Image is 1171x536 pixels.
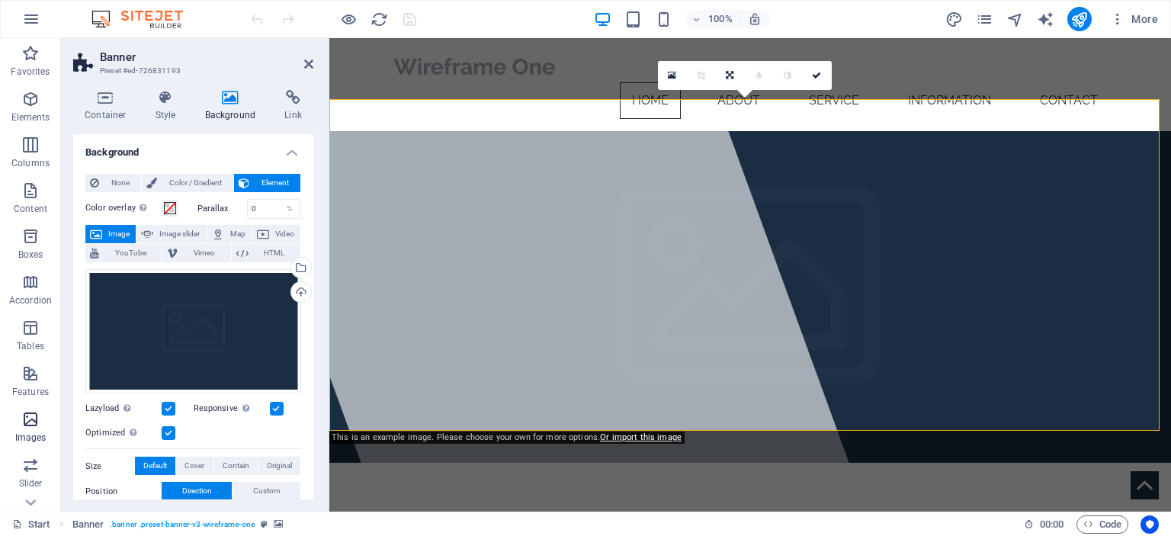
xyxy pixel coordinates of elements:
[72,515,104,534] span: Click to select. Double-click to edit
[110,515,255,534] span: . banner .preset-banner-v3-wireframe-one
[104,244,157,262] span: YouTube
[1067,7,1092,31] button: publish
[1006,11,1024,28] i: Navigator
[88,10,202,28] img: Editor Logo
[85,400,162,418] label: Lazyload
[11,66,50,78] p: Favorites
[85,483,162,501] label: Position
[1141,515,1159,534] button: Usercentrics
[685,10,739,28] button: 100%
[85,424,162,442] label: Optimized
[976,11,993,28] i: Pages (Ctrl+Alt+S)
[267,457,292,475] span: Original
[370,10,388,28] button: reload
[104,174,136,192] span: None
[182,244,226,262] span: Vimeo
[229,225,247,243] span: Map
[1037,10,1055,28] button: text_generator
[18,249,43,261] p: Boxes
[716,61,745,90] a: Change orientation
[1076,515,1128,534] button: Code
[371,11,388,28] i: Reload page
[214,457,258,475] button: Contain
[1024,515,1064,534] h6: Session time
[1040,515,1064,534] span: 00 00
[143,457,167,475] span: Default
[162,174,229,192] span: Color / Gradient
[708,10,733,28] h6: 100%
[600,432,682,442] a: Or import this image
[279,200,300,218] div: %
[803,61,832,90] a: Confirm ( Ctrl ⏎ )
[258,457,300,475] button: Original
[254,174,296,192] span: Element
[85,457,135,476] label: Size
[234,174,300,192] button: Element
[745,61,774,90] a: Blur
[144,90,194,122] h4: Style
[15,432,47,444] p: Images
[687,61,716,90] a: Crop mode
[182,482,212,500] span: Direction
[19,477,43,489] p: Slider
[945,10,964,28] button: design
[17,340,44,352] p: Tables
[194,400,270,418] label: Responsive
[252,225,300,243] button: Video
[85,174,141,192] button: None
[9,294,52,307] p: Accordion
[162,482,232,500] button: Direction
[274,225,296,243] span: Video
[976,10,994,28] button: pages
[329,432,685,444] div: This is an example image. Please choose your own for more options.
[194,90,274,122] h4: Background
[136,225,206,243] button: Image slider
[1104,7,1164,31] button: More
[1070,11,1088,28] i: Publish
[12,386,49,398] p: Features
[11,157,50,169] p: Columns
[85,225,136,243] button: Image
[1051,518,1053,530] span: :
[12,515,50,534] a: Click to cancel selection. Double-click to open Pages
[158,225,201,243] span: Image slider
[72,515,283,534] nav: breadcrumb
[100,50,313,64] h2: Banner
[162,244,230,262] button: Vimeo
[73,90,144,122] h4: Container
[339,10,358,28] button: Click here to leave preview mode and continue editing
[197,204,247,213] label: Parallax
[748,12,762,26] i: On resize automatically adjust zoom level to fit chosen device.
[774,61,803,90] a: Greyscale
[658,61,687,90] a: Select files from the file manager, stock photos, or upload file(s)
[274,520,283,528] i: This element contains a background
[85,244,162,262] button: YouTube
[14,203,47,215] p: Content
[233,482,300,500] button: Custom
[1006,10,1025,28] button: navigator
[261,520,268,528] i: This element is a customizable preset
[223,457,249,475] span: Contain
[176,457,213,475] button: Cover
[232,244,300,262] button: HTML
[253,244,296,262] span: HTML
[142,174,233,192] button: Color / Gradient
[184,457,204,475] span: Cover
[135,457,175,475] button: Default
[273,90,313,122] h4: Link
[85,199,162,217] label: Color overlay
[85,269,301,394] div: background-image.png
[73,134,313,162] h4: Background
[1083,515,1121,534] span: Code
[100,64,283,78] h3: Preset #ed-726831193
[1037,11,1054,28] i: AI Writer
[253,482,281,500] span: Custom
[1110,11,1158,27] span: More
[107,225,131,243] span: Image
[945,11,963,28] i: Design (Ctrl+Alt+Y)
[207,225,252,243] button: Map
[11,111,50,124] p: Elements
